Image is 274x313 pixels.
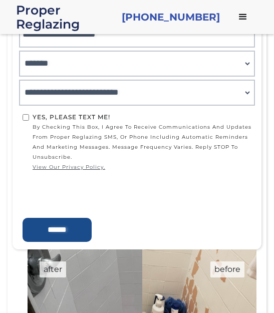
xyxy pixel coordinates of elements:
[33,162,251,172] a: view our privacy policy.
[122,10,220,24] a: [PHONE_NUMBER]
[23,114,29,121] input: Yes, Please text me!by checking this box, I agree to receive communications and updates from Prop...
[16,3,114,31] div: Proper Reglazing
[33,122,251,172] span: by checking this box, I agree to receive communications and updates from Proper Reglazing SMS, or...
[16,3,114,31] a: home
[33,112,251,122] div: Yes, Please text me!
[23,175,175,214] iframe: reCAPTCHA
[228,2,258,32] div: menu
